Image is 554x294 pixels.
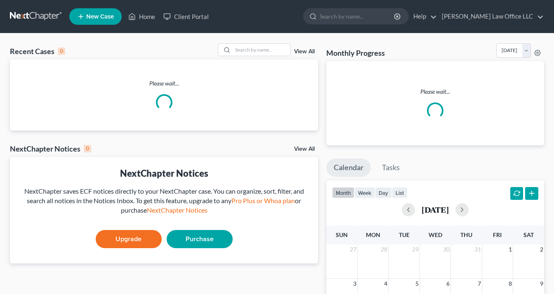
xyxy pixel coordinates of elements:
div: NextChapter Notices [17,167,311,180]
div: 0 [58,47,65,55]
span: 4 [383,279,388,289]
p: Please wait... [10,79,318,88]
p: Please wait... [333,88,537,96]
span: Wed [429,231,442,238]
span: Sat [523,231,534,238]
span: 3 [352,279,357,289]
a: View All [294,49,315,55]
span: Mon [366,231,380,238]
span: 30 [442,244,450,254]
a: [PERSON_NAME] Law Office LLC [438,9,544,24]
div: NextChapter saves ECF notices directly to your NextChapter case. You can organize, sort, filter, ... [17,187,311,215]
span: 29 [411,244,420,254]
button: day [375,187,392,198]
a: Pro Plus or Whoa plan [231,197,295,204]
a: NextChapter Notices [147,206,207,214]
a: Tasks [375,159,407,177]
span: 7 [477,279,482,289]
span: Fri [493,231,502,238]
span: 9 [539,279,544,289]
div: 0 [84,145,91,152]
span: Sun [336,231,348,238]
a: Home [124,9,159,24]
span: 27 [349,244,357,254]
div: Recent Cases [10,46,65,56]
button: week [354,187,375,198]
a: Help [409,9,437,24]
h3: Monthly Progress [326,48,385,58]
a: View All [294,146,315,152]
span: Thu [460,231,472,238]
button: list [392,187,408,198]
span: Tue [399,231,410,238]
span: 6 [446,279,450,289]
div: NextChapter Notices [10,144,91,154]
input: Search by name... [320,9,395,24]
span: 8 [508,279,513,289]
span: New Case [86,14,114,20]
a: Upgrade [96,230,162,248]
h2: [DATE] [422,205,449,214]
span: 2 [539,244,544,254]
span: 31 [474,244,482,254]
input: Search by name... [233,44,290,56]
span: 5 [415,279,420,289]
a: Calendar [326,159,371,177]
a: Purchase [167,230,233,248]
a: Client Portal [159,9,213,24]
button: month [332,187,354,198]
span: 28 [380,244,388,254]
span: 1 [508,244,513,254]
